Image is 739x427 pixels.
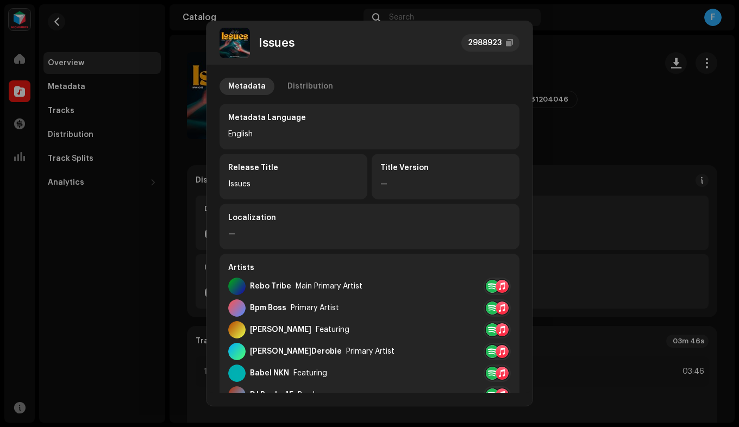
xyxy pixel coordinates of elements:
div: Primary Artist [346,347,394,356]
div: Featuring [316,325,349,334]
div: [PERSON_NAME] [250,325,311,334]
div: Issues [259,36,295,49]
div: Rebo Tribe [250,282,291,291]
div: — [228,228,511,241]
div: Title Version [380,162,511,173]
div: Distribution [287,78,333,95]
div: Localization [228,212,511,223]
div: Featuring [293,369,327,378]
div: Metadata Language [228,112,511,123]
div: [PERSON_NAME]Derobie [250,347,342,356]
img: 0df488fe-d7b9-4e0f-8312-0f9ff56bde17 [220,28,250,58]
div: Babel NKN [250,369,289,378]
div: Release Title [228,162,359,173]
div: Producer [298,391,330,399]
div: Metadata [228,78,266,95]
div: Issues [228,178,359,191]
div: Bpm Boss [250,304,286,312]
div: — [380,178,511,191]
div: Artists [228,262,511,273]
div: English [228,128,511,141]
div: Main Primary Artist [296,282,362,291]
div: Primary Artist [291,304,339,312]
div: DJ Bucks45 [250,391,293,399]
div: 2988923 [468,36,502,49]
